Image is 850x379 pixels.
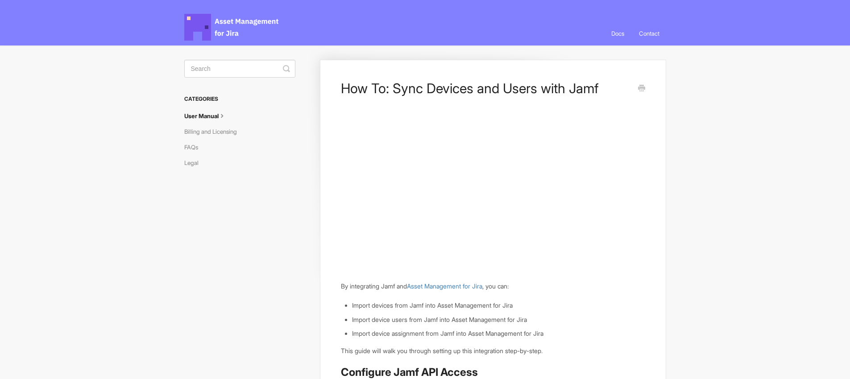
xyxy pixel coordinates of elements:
a: Docs [605,21,631,45]
p: By integrating Jamf and , you can: [341,281,645,291]
a: Contact [632,21,666,45]
input: Search [184,60,295,78]
h1: How To: Sync Devices and Users with Jamf [341,80,631,96]
a: Billing and Licensing [184,124,244,139]
a: Legal [184,156,205,170]
a: User Manual [184,109,233,123]
li: Import devices from Jamf into Asset Management for Jira [352,301,645,310]
span: Asset Management for Jira Docs [184,14,280,41]
li: Import device users from Jamf into Asset Management for Jira [352,315,645,325]
p: This guide will walk you through setting up this integration step-by-step. [341,346,645,356]
a: FAQs [184,140,205,154]
h3: Categories [184,91,295,107]
li: Import device assignment from Jamf into Asset Management for Jira [352,329,645,338]
a: Asset Management for Jira [407,282,482,290]
a: Print this Article [638,84,645,94]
